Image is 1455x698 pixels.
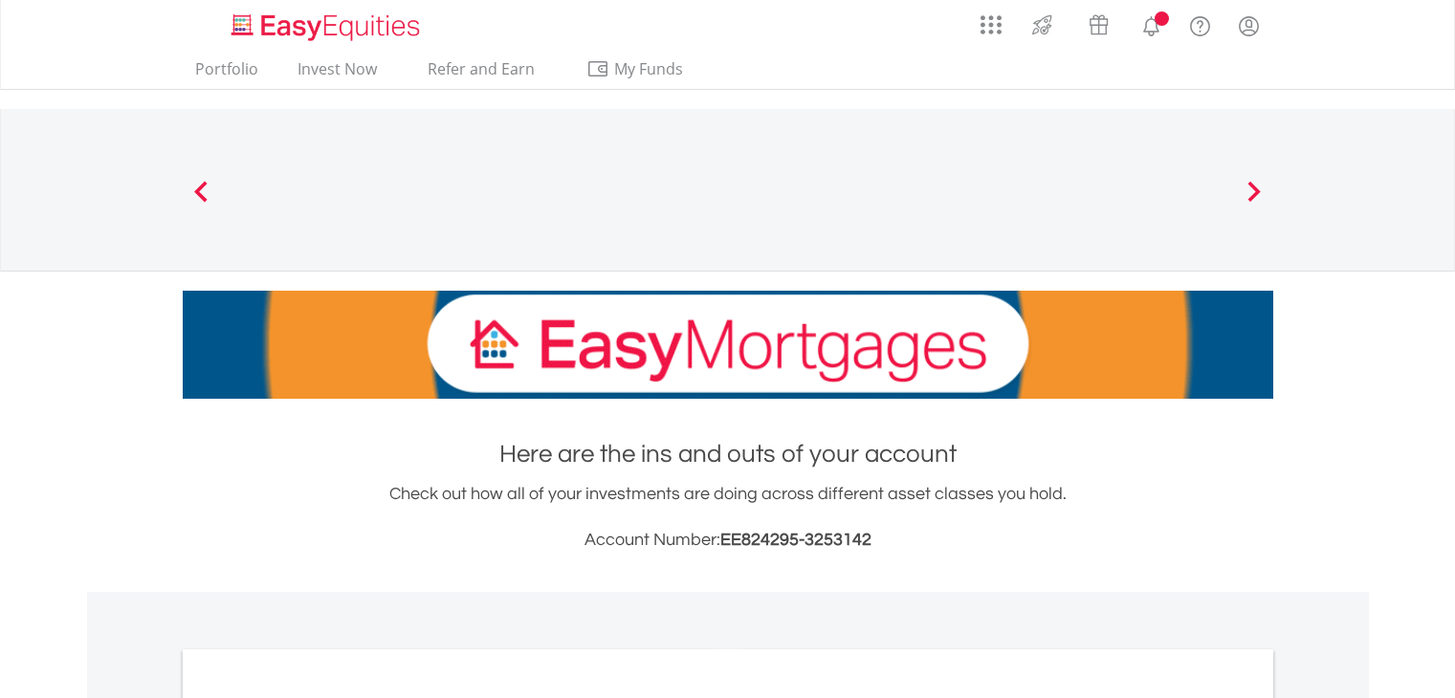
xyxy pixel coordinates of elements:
[720,531,871,549] span: EE824295-3253142
[1070,5,1127,40] a: Vouchers
[981,14,1002,35] img: grid-menu-icon.svg
[228,11,428,43] img: EasyEquities_Logo.png
[183,437,1273,471] h1: Here are the ins and outs of your account
[408,59,555,89] a: Refer and Earn
[1083,10,1114,40] img: vouchers-v2.svg
[1127,5,1176,43] a: Notifications
[187,59,266,89] a: Portfolio
[290,59,385,89] a: Invest Now
[968,5,1014,35] a: AppsGrid
[183,481,1273,554] div: Check out how all of your investments are doing across different asset classes you hold.
[1176,5,1224,43] a: FAQ's and Support
[428,58,535,79] span: Refer and Earn
[1026,10,1058,40] img: thrive-v2.svg
[586,56,712,81] span: My Funds
[224,5,428,43] a: Home page
[183,527,1273,554] h3: Account Number:
[1224,5,1273,47] a: My Profile
[183,291,1273,399] img: EasyMortage Promotion Banner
